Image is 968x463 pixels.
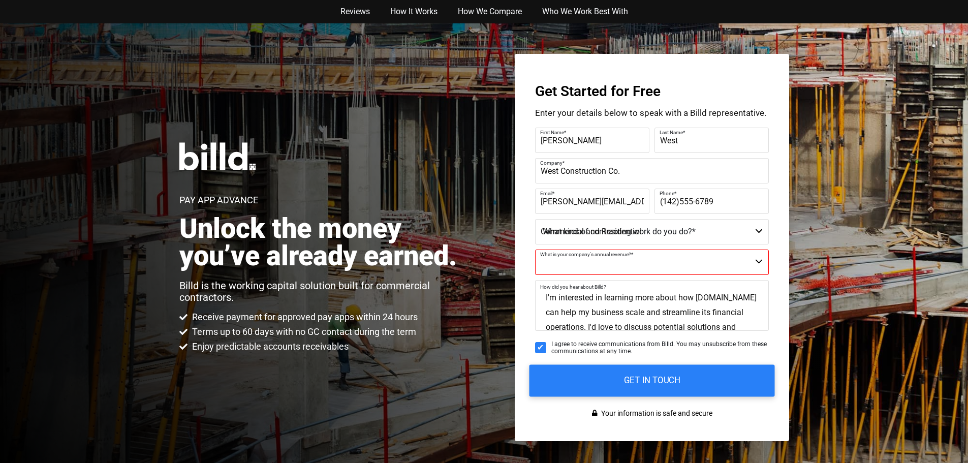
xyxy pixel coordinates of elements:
span: How did you hear about Billd? [540,284,606,290]
input: I agree to receive communications from Billd. You may unsubscribe from these communications at an... [535,342,546,353]
span: Email [540,191,552,196]
p: Enter your details below to speak with a Billd representative. [535,109,769,117]
h2: Unlock the money you’ve already earned. [179,215,467,270]
span: Last Name [660,130,683,135]
h1: Pay App Advance [179,196,258,205]
span: Company [540,160,563,166]
p: Billd is the working capital solution built for commercial contractors. [179,280,467,303]
span: Receive payment for approved pay apps within 24 hours [190,311,418,323]
span: Enjoy predictable accounts receivables [190,341,349,353]
span: Terms up to 60 days with no GC contact during the term [190,326,416,338]
span: Phone [660,191,674,196]
span: Your information is safe and secure [599,406,712,421]
textarea: I'm interested in learning more about how [DOMAIN_NAME] can help my business scale and streamline... [535,280,769,331]
span: I agree to receive communications from Billd. You may unsubscribe from these communications at an... [551,341,769,355]
h3: Get Started for Free [535,84,769,99]
span: First Name [540,130,564,135]
input: GET IN TOUCH [529,364,774,396]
